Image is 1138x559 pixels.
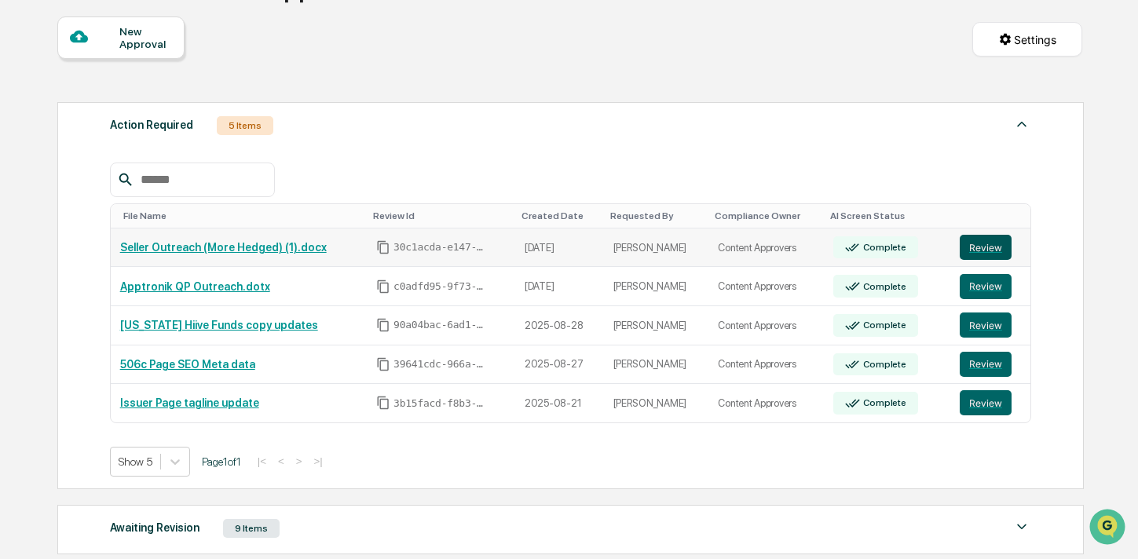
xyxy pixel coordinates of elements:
[515,384,604,422] td: 2025-08-21
[860,397,906,408] div: Complete
[604,267,709,306] td: [PERSON_NAME]
[393,241,488,254] span: 30c1acda-e147-43ff-aa23-f3c7b4154677
[9,192,108,220] a: 🖐️Preclearance
[309,455,327,468] button: >|
[860,320,906,331] div: Complete
[267,125,286,144] button: Start new chat
[110,517,199,538] div: Awaiting Revision
[223,519,280,538] div: 9 Items
[291,455,307,468] button: >
[130,198,195,214] span: Attestations
[708,345,824,385] td: Content Approvers
[393,397,488,410] span: 3b15facd-f8b3-477c-80ee-d7a648742bf4
[16,229,28,242] div: 🔎
[16,199,28,212] div: 🖐️
[604,384,709,422] td: [PERSON_NAME]
[376,240,390,254] span: Copy Id
[960,274,1012,299] button: Review
[1088,507,1130,550] iframe: Open customer support
[860,281,906,292] div: Complete
[376,396,390,410] span: Copy Id
[393,280,488,293] span: c0adfd95-9f73-4aa8-a448-163fa0a3f3c7
[830,210,944,221] div: Toggle SortBy
[9,221,105,250] a: 🔎Data Lookup
[114,199,126,212] div: 🗄️
[604,306,709,345] td: [PERSON_NAME]
[110,115,193,135] div: Action Required
[860,242,906,253] div: Complete
[960,390,1012,415] button: Review
[120,241,327,254] a: Seller Outreach (More Hedged) (1).docx
[708,306,824,345] td: Content Approvers
[16,33,286,58] p: How can we help?
[715,210,818,221] div: Toggle SortBy
[960,235,1021,260] a: Review
[376,357,390,371] span: Copy Id
[120,319,318,331] a: [US_STATE] Hiive Funds copy updates
[963,210,1024,221] div: Toggle SortBy
[31,198,101,214] span: Preclearance
[123,210,360,221] div: Toggle SortBy
[53,136,199,148] div: We're available if you need us!
[31,228,99,243] span: Data Lookup
[253,455,271,468] button: |<
[521,210,598,221] div: Toggle SortBy
[515,306,604,345] td: 2025-08-28
[376,318,390,332] span: Copy Id
[708,267,824,306] td: Content Approvers
[708,384,824,422] td: Content Approvers
[156,266,190,278] span: Pylon
[960,390,1021,415] a: Review
[120,358,255,371] a: 506c Page SEO Meta data
[515,267,604,306] td: [DATE]
[860,359,906,370] div: Complete
[960,352,1012,377] button: Review
[373,210,509,221] div: Toggle SortBy
[273,455,289,468] button: <
[610,210,703,221] div: Toggle SortBy
[960,312,1021,338] a: Review
[604,345,709,385] td: [PERSON_NAME]
[515,345,604,385] td: 2025-08-27
[217,116,273,135] div: 5 Items
[960,312,1012,338] button: Review
[515,228,604,268] td: [DATE]
[120,396,259,409] a: Issuer Page tagline update
[376,279,390,294] span: Copy Id
[202,455,241,468] span: Page 1 of 1
[1012,115,1031,133] img: caret
[393,358,488,371] span: 39641cdc-966a-4e65-879f-2a6a777944d8
[119,25,172,50] div: New Approval
[972,22,1082,57] button: Settings
[111,265,190,278] a: Powered byPylon
[960,235,1012,260] button: Review
[960,352,1021,377] a: Review
[1012,517,1031,536] img: caret
[53,120,258,136] div: Start new chat
[108,192,201,220] a: 🗄️Attestations
[708,228,824,268] td: Content Approvers
[604,228,709,268] td: [PERSON_NAME]
[120,280,270,293] a: Apptronik QP Outreach.dotx
[16,120,44,148] img: 1746055101610-c473b297-6a78-478c-a979-82029cc54cd1
[960,274,1021,299] a: Review
[393,319,488,331] span: 90a04bac-6ad1-4eb2-9be2-413ef8e4cea6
